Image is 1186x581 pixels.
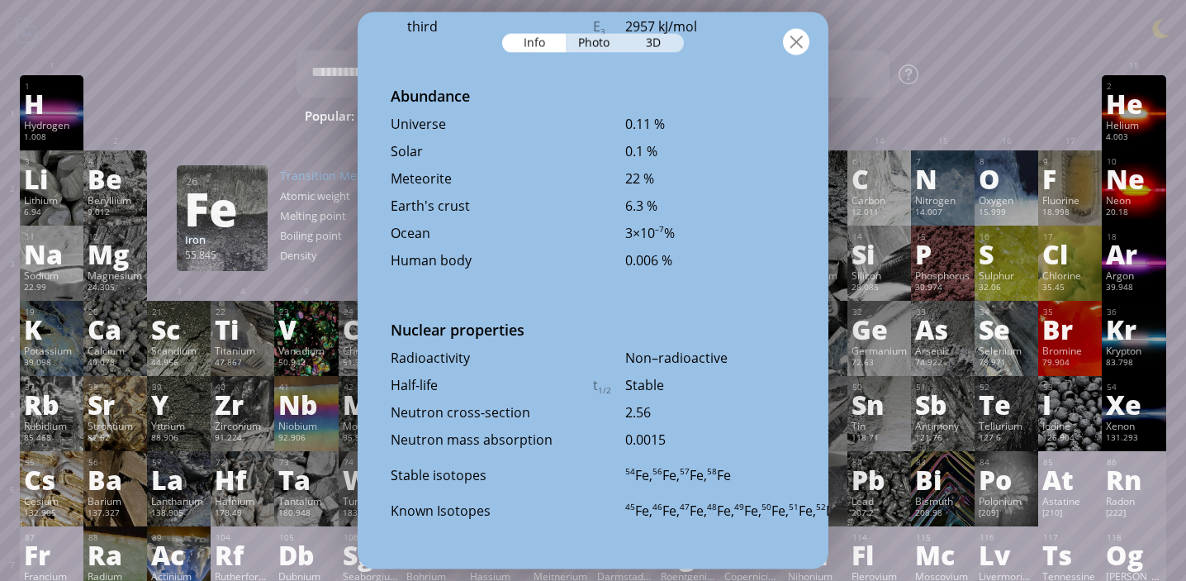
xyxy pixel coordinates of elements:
div: 32.06 [979,282,1034,295]
div: La [151,466,206,493]
sup: 54 [625,466,635,477]
div: Zr [215,391,270,417]
div: Vanadium [278,344,334,357]
div: Hafnium [215,494,270,507]
div: 0.006 % [625,251,795,269]
div: 105 [279,532,334,543]
div: 78.971 [979,357,1034,370]
div: 19 [25,307,79,317]
div: 15 [916,231,970,242]
div: 57 [152,457,206,468]
div: Po [979,466,1034,493]
div: 6 [852,156,907,167]
div: 4 [88,156,143,167]
div: C [852,165,907,192]
div: Ti [215,316,270,342]
div: 83.798 [1106,357,1161,370]
div: Sr [88,391,143,417]
div: 44.956 [151,357,206,370]
div: Radioactivity [391,349,593,367]
div: Magnesium [88,269,143,282]
div: Xenon [1106,419,1161,432]
div: Phosphorus [915,269,970,282]
div: 20 [88,307,143,317]
div: Na [24,240,79,267]
div: 132.905 [24,507,79,521]
div: Known Isotopes [391,502,593,520]
div: Sulphur [979,269,1034,282]
div: Sodium [24,269,79,282]
div: 127.6 [979,432,1034,445]
div: 54 [1107,382,1161,393]
sup: 56 [652,466,662,477]
div: Nuclear properties [358,320,828,349]
div: Li [24,165,79,192]
div: Tin [852,419,907,432]
div: 1.008 [24,131,79,145]
div: [209] [979,507,1034,521]
div: 79.904 [1042,357,1098,370]
div: 8 [980,156,1034,167]
div: Strontium [88,419,143,432]
sup: 58 [707,466,717,477]
sup: –7 [655,224,664,235]
div: 106 [344,532,398,543]
div: Sg [343,541,398,568]
div: Te [979,391,1034,417]
div: 131.293 [1106,432,1161,445]
div: Popular: [305,106,367,128]
div: Ta [278,466,334,493]
div: Rubidium [24,419,79,432]
div: 36 [1107,307,1161,317]
div: Ts [1042,541,1098,568]
div: Molybdenum [343,419,398,432]
div: N [915,165,970,192]
div: Mg [88,240,143,267]
div: 2.56 [625,403,795,421]
div: Si [852,240,907,267]
div: 73 [279,457,334,468]
div: Polonium [979,494,1034,507]
div: Oxygen [979,193,1034,207]
sup: 50 [761,502,771,512]
div: 41 [279,382,334,393]
div: Se [979,316,1034,342]
div: Br [1042,316,1098,342]
div: Astatine [1042,494,1098,507]
div: Photo [566,33,625,52]
div: 51.996 [343,357,398,370]
div: Kr [1106,316,1161,342]
div: 1 [25,81,79,92]
div: Solar [391,142,593,160]
div: V [278,316,334,342]
div: 87.62 [88,432,143,445]
div: 86 [1107,457,1161,468]
div: 38 [88,382,143,393]
div: Silicon [852,269,907,282]
div: Calcium [88,344,143,357]
div: Niobium [278,419,334,432]
div: O [979,165,1034,192]
div: Cs [24,466,79,493]
div: Half-life [391,376,593,394]
sup: 49 [734,502,744,512]
div: 23 [279,307,334,317]
div: 87 [25,532,79,543]
div: 72.63 [852,357,907,370]
div: 21 [152,307,206,317]
div: 22.99 [24,282,79,295]
div: 51 [916,382,970,393]
div: 10 [1107,156,1161,167]
div: Selenium [979,344,1034,357]
div: Neon [1106,193,1161,207]
div: Atomic weight [280,188,363,203]
div: Y [151,391,206,417]
div: 20.18 [1106,207,1161,220]
div: Be [88,165,143,192]
div: Cr [343,316,398,342]
div: Fe [184,195,259,221]
div: I [1042,391,1098,417]
div: Bismuth [915,494,970,507]
div: Hf [215,466,270,493]
h1: Talbica. Interactive chemistry [8,8,1178,42]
